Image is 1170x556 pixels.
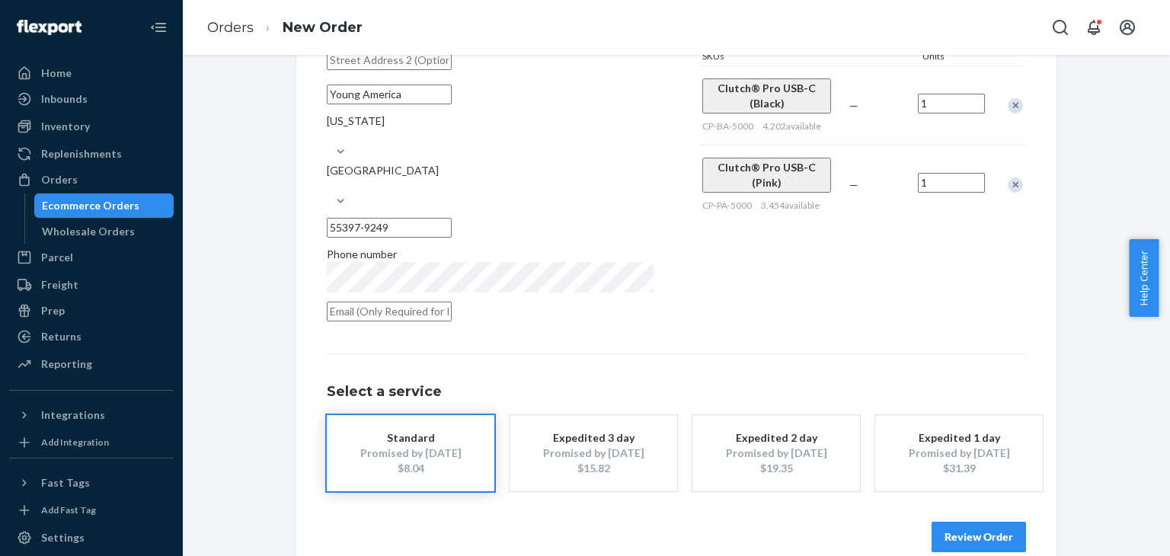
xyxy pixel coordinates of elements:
[143,12,174,43] button: Close Navigation
[350,461,472,476] div: $8.04
[9,352,174,376] a: Reporting
[718,161,816,189] span: Clutch® Pro USB-C (Pink)
[532,446,654,461] div: Promised by [DATE]
[327,248,397,260] span: Phone number
[17,20,82,35] img: Flexport logo
[41,66,72,81] div: Home
[898,430,1020,446] div: Expedited 1 day
[350,430,472,446] div: Standard
[327,163,654,178] div: [GEOGRAPHIC_DATA]
[34,219,174,244] a: Wholesale Orders
[898,446,1020,461] div: Promised by [DATE]
[41,436,109,449] div: Add Integration
[510,415,677,491] button: Expedited 3 dayPromised by [DATE]$15.82
[9,403,174,427] button: Integrations
[762,120,821,132] span: 4,202 available
[9,273,174,297] a: Freight
[898,461,1020,476] div: $31.39
[327,302,452,321] input: Email (Only Required for International)
[9,471,174,495] button: Fast Tags
[9,245,174,270] a: Parcel
[41,475,90,490] div: Fast Tags
[718,81,816,110] span: Clutch® Pro USB-C (Black)
[761,200,820,211] span: 3,454 available
[919,50,988,66] div: Units
[327,385,1026,400] h1: Select a service
[849,99,858,112] span: —
[9,501,174,519] a: Add Fast Tag
[327,415,494,491] button: StandardPromised by [DATE]$8.04
[327,178,328,193] input: [GEOGRAPHIC_DATA]
[41,407,105,423] div: Integrations
[715,430,837,446] div: Expedited 2 day
[327,218,452,238] input: ZIP Code
[327,50,452,70] input: Street Address 2 (Optional)
[327,129,328,144] input: [US_STATE]
[1045,12,1076,43] button: Open Search Box
[207,19,254,36] a: Orders
[41,503,96,516] div: Add Fast Tag
[692,415,860,491] button: Expedited 2 dayPromised by [DATE]$19.35
[715,461,837,476] div: $19.35
[532,461,654,476] div: $15.82
[41,119,90,134] div: Inventory
[875,415,1043,491] button: Expedited 1 dayPromised by [DATE]$31.39
[932,522,1026,552] button: Review Order
[699,50,919,66] div: SKUs
[41,250,73,265] div: Parcel
[702,158,831,193] button: Clutch® Pro USB-C (Pink)
[9,114,174,139] a: Inventory
[1008,98,1023,113] div: Remove Item
[41,329,82,344] div: Returns
[9,87,174,111] a: Inbounds
[9,61,174,85] a: Home
[9,142,174,166] a: Replenishments
[715,446,837,461] div: Promised by [DATE]
[702,200,752,211] span: CP-PA-5000
[41,91,88,107] div: Inbounds
[41,172,78,187] div: Orders
[1129,239,1159,317] button: Help Center
[9,433,174,452] a: Add Integration
[283,19,363,36] a: New Order
[918,173,985,193] input: Quantity
[327,113,654,129] div: [US_STATE]
[918,94,985,113] input: Quantity
[532,430,654,446] div: Expedited 3 day
[42,224,135,239] div: Wholesale Orders
[34,193,174,218] a: Ecommerce Orders
[41,303,65,318] div: Prep
[702,120,753,132] span: CP-BA-5000
[702,78,831,113] button: Clutch® Pro USB-C (Black)
[195,5,375,50] ol: breadcrumbs
[41,277,78,292] div: Freight
[41,530,85,545] div: Settings
[41,356,92,372] div: Reporting
[9,299,174,323] a: Prep
[42,198,139,213] div: Ecommerce Orders
[1079,12,1109,43] button: Open notifications
[9,526,174,550] a: Settings
[41,146,122,161] div: Replenishments
[849,178,858,191] span: —
[1008,177,1023,193] div: Remove Item
[1112,12,1143,43] button: Open account menu
[327,85,452,104] input: City
[9,324,174,349] a: Returns
[9,168,174,192] a: Orders
[350,446,472,461] div: Promised by [DATE]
